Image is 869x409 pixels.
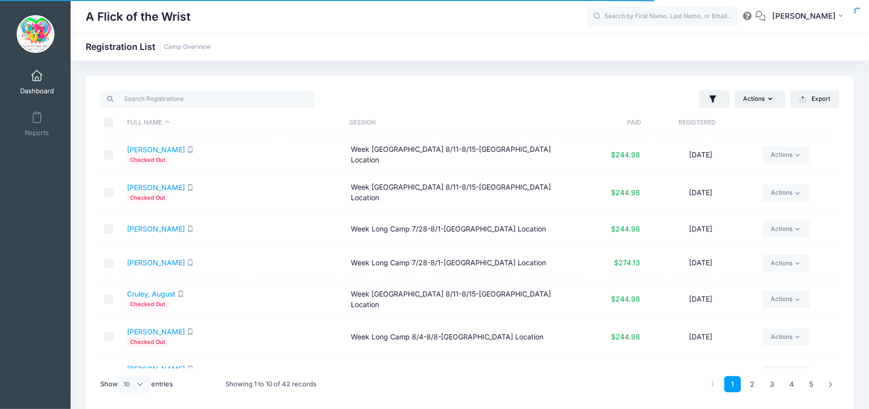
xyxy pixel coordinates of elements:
span: $244.98 [611,332,640,341]
td: Week [GEOGRAPHIC_DATA] 8/11-8/15-[GEOGRAPHIC_DATA] Location [346,174,571,212]
td: Week Long Camp 8/4-8/8-[GEOGRAPHIC_DATA] Location [346,319,571,356]
span: $244.98 [611,188,640,197]
td: [DATE] [645,356,757,393]
td: Week [GEOGRAPHIC_DATA] 8/11-8/15-[GEOGRAPHIC_DATA] Location [346,136,571,174]
a: 1 [724,376,741,393]
a: [PERSON_NAME] [127,258,185,267]
th: Registered: activate to sort column ascending [642,109,753,136]
a: [PERSON_NAME] [127,145,185,154]
a: [PERSON_NAME] [127,183,185,192]
a: [PERSON_NAME] [127,327,185,336]
a: Reports [13,106,61,142]
a: Camp Overview [164,43,211,51]
select: Showentries [118,376,151,393]
span: $244.98 [611,224,640,233]
a: 5 [803,376,820,393]
th: Session: activate to sort column ascending [345,109,568,136]
a: Actions [762,220,810,238]
button: Actions [735,90,785,107]
a: 3 [764,376,780,393]
a: [PERSON_NAME] [127,365,185,373]
i: SMS enabled [187,328,194,335]
span: $274.13 [614,258,640,267]
a: Actions [762,328,810,345]
span: Checked Out [127,300,169,309]
a: Dashboard [13,65,61,100]
th: Paid: activate to sort column ascending [567,109,641,136]
td: [DATE] [645,136,757,174]
a: Actions [762,146,810,163]
a: 2 [744,376,761,393]
i: SMS enabled [187,259,194,266]
input: Search Registrations [100,90,315,107]
th: Full Name: activate to sort column descending [122,109,345,136]
a: Actions [762,290,810,308]
a: [PERSON_NAME] [127,224,185,233]
i: SMS enabled [187,225,194,232]
td: Week [GEOGRAPHIC_DATA] 8/11-8/15-[GEOGRAPHIC_DATA] Location [346,280,571,318]
span: $244.98 [611,295,640,303]
span: $244.98 [611,150,640,159]
a: Actions [762,366,810,383]
td: Week Long Camp 8/4-8/8-[GEOGRAPHIC_DATA] Location [346,356,571,393]
i: SMS enabled [187,146,194,153]
td: [DATE] [645,212,757,247]
button: [PERSON_NAME] [766,5,854,28]
img: A Flick of the Wrist [17,15,54,53]
button: Export [790,90,839,107]
h1: Registration List [86,41,211,52]
td: [DATE] [645,319,757,356]
span: Checked Out [127,337,169,347]
a: Actions [762,184,810,201]
i: SMS enabled [187,366,194,372]
span: Checked Out [127,155,169,165]
td: [DATE] [645,280,757,318]
input: Search by First Name, Last Name, or Email... [587,7,738,27]
div: Showing 1 to 10 of 42 records [225,373,317,396]
td: Week Long Camp 7/28-8/1-[GEOGRAPHIC_DATA] Location [346,246,571,280]
a: Cruley, August [127,289,175,298]
a: 4 [783,376,800,393]
span: Checked Out [127,193,169,203]
span: Reports [25,129,49,137]
span: [PERSON_NAME] [772,11,836,22]
a: Actions [762,255,810,272]
h1: A Flick of the Wrist [86,5,191,28]
i: SMS enabled [187,184,194,191]
i: SMS enabled [177,290,184,297]
td: [DATE] [645,174,757,212]
label: Show entries [100,376,173,393]
span: Dashboard [20,87,54,95]
td: Week Long Camp 7/28-8/1-[GEOGRAPHIC_DATA] Location [346,212,571,247]
td: [DATE] [645,246,757,280]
